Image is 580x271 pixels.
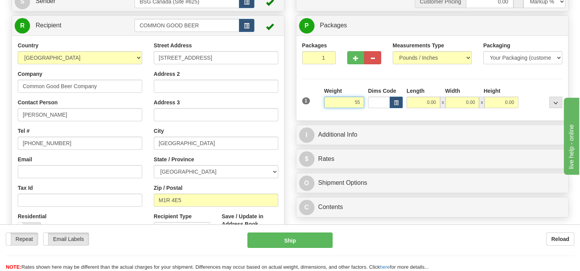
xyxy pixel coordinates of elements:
[562,96,579,175] iframe: chat widget
[302,42,327,49] label: Packages
[154,42,192,49] label: Street Address
[380,264,390,270] a: here
[440,97,446,108] span: x
[18,70,42,78] label: Company
[299,127,314,143] span: I
[549,97,562,108] div: ...
[299,127,566,143] a: IAdditional Info
[154,127,164,135] label: City
[407,87,425,95] label: Length
[299,175,566,191] a: OShipment Options
[18,42,39,49] label: Country
[324,87,342,95] label: Weight
[6,233,38,245] label: Repeat
[320,22,347,28] span: Packages
[6,5,71,14] div: live help - online
[6,264,21,270] span: NOTE:
[299,199,566,215] a: CContents
[479,97,484,108] span: x
[154,70,180,78] label: Address 2
[546,233,574,246] button: Reload
[18,222,41,235] label: No
[302,97,310,104] span: 1
[18,184,33,192] label: Tax Id
[484,87,501,95] label: Height
[154,156,194,163] label: State / Province
[299,200,314,215] span: C
[18,99,57,106] label: Contact Person
[154,212,192,220] label: Recipient Type
[154,51,278,64] input: Enter a location
[18,127,30,135] label: Tel #
[483,42,510,49] label: Packaging
[15,18,30,33] span: R
[299,176,314,191] span: O
[299,151,566,167] a: $Rates
[222,212,278,228] label: Save / Update in Address Book
[368,87,396,95] label: Dims Code
[35,22,61,28] span: Recipient
[299,151,314,167] span: $
[18,212,47,220] label: Residential
[551,236,569,242] b: Reload
[299,18,314,33] span: P
[134,19,239,32] input: Recipient Id
[247,233,333,248] button: Ship
[154,99,180,106] label: Address 3
[154,184,183,192] label: Zip / Postal
[44,233,89,245] label: Email Labels
[299,18,566,33] a: P Packages
[393,42,444,49] label: Measurements Type
[18,156,32,163] label: Email
[15,18,121,33] a: R Recipient
[445,87,460,95] label: Width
